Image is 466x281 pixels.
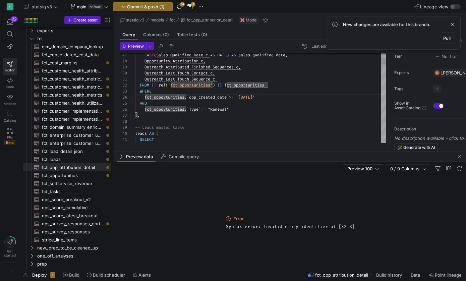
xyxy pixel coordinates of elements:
[73,18,98,22] span: Create asset
[3,16,17,28] button: 22
[42,212,104,220] span: nps_score_latest_breakout​​​​​​​​​​
[144,64,238,70] span: Outreach_Attributed_Finished_Sequences_c
[217,82,220,88] span: }
[435,272,462,278] span: Point lineage
[42,172,104,179] span: fct_opportunities​​​​​​​​​​
[23,139,111,147] div: Press SPACE to select this row.
[42,180,104,187] span: fct_selfservice_revenue​​​​​​​​​​
[37,260,110,268] span: prep
[137,113,140,118] span: ,
[184,107,187,112] span: .
[120,100,127,106] div: 35
[23,163,111,171] a: fct_opp_attribution_detail​​​​​​​​​​
[386,164,431,173] button: 0 / 0 Columns
[23,252,111,260] div: Press SPACE to select this row.
[42,148,104,155] span: fct_lead_detail_json​​​​​​​​​​
[3,1,17,12] a: S
[23,2,60,11] button: statsig v3
[151,18,164,22] span: models
[140,101,147,106] span: AND
[23,228,111,236] a: nps_survey_responses​​​​​​​​​​
[227,95,229,100] span: `
[120,76,127,82] div: 31
[42,59,104,67] span: fct_cost_margins​​​​​​​​​​
[170,18,175,22] span: fct
[443,36,451,41] span: Pull
[37,244,110,252] span: new_prep_to_be_cleaned_up
[154,82,156,88] span: {
[23,139,111,147] a: fct_enterprise_customer_usage​​​​​​​​​​
[23,212,111,220] div: Press SPACE to select this row.
[23,171,111,179] div: Press SPACE to select this row.
[7,135,13,139] span: PRs
[120,136,127,143] div: 41
[23,155,111,163] div: Press SPACE to select this row.
[120,70,127,76] div: 30
[42,131,104,139] span: fct_enterprise_customer_usage_3d_lag​​​​​​​​​​
[23,35,111,43] div: Press SPACE to select this row.
[23,195,111,204] div: Press SPACE to select this row.
[373,269,406,281] button: Build history
[23,107,111,115] div: Press SPACE to select this row.
[198,107,201,112] span: `
[23,59,111,67] a: fct_cost_margins​​​​​​​​​​
[203,58,206,64] span: ,
[144,58,203,64] span: Opportunity_Attribution_c
[166,82,168,88] span: (
[426,269,465,281] button: Point lineage
[23,179,111,187] a: fct_selfservice_revenue​​​​​​​​​​
[138,272,151,278] span: Alerts
[168,16,176,24] button: fct
[126,18,144,22] span: statsig v3
[23,179,111,187] div: Press SPACE to select this row.
[439,33,455,44] button: Pull
[23,163,111,171] div: Press SPACE to select this row.
[23,91,111,99] a: fct_customer_health_metrics​​​​​​​​​​
[23,187,111,195] a: fct_tasks​​​​​​​​​​
[23,228,111,236] div: Press SPACE to select this row.
[23,43,111,51] a: dim_domain_company_lookup​​​​​​​​​​
[23,91,111,99] div: Press SPACE to select this row.
[120,124,127,130] div: 39
[23,236,111,244] div: Press SPACE to select this row.
[23,83,111,91] a: fct_customer_health_metrics_v2​​​​​​​​​​
[42,67,104,75] span: fct_customer_health_attributes​​​​​​​​​​
[6,85,14,89] span: Code
[3,92,17,108] a: Monitor
[347,166,372,171] span: Preview 100
[394,70,428,75] span: Experts
[42,196,104,204] span: nps_score_breakout_v2​​​​​​​​​​
[23,51,111,59] a: fct_consolidated_cost_data​​​​​​​​​​
[152,82,154,88] span: {
[4,102,16,106] span: Monitor
[93,272,125,278] span: Build scheduler
[390,166,422,171] span: 0 / 0 Columns
[224,82,264,88] span: fct_opportunities
[23,99,111,107] div: Press SPACE to select this row.
[10,16,18,22] div: 22
[4,249,16,257] span: Get started
[126,155,153,159] span: Preview data
[23,67,111,75] a: fct_customer_health_attributes​​​​​​​​​​
[3,58,17,75] a: Editor
[226,224,355,229] span: Syntax error: Invalid empty identifier at [32:8]
[120,42,146,50] button: Preview
[233,216,244,221] span: Error
[144,143,161,148] span: lead_id
[42,43,104,51] span: dim_domain_company_lookup​​​​​​​​​​
[23,220,111,228] a: nps_survey_responses_enriched​​​​​​​​​​
[135,131,147,136] span: leads
[84,269,128,281] button: Build scheduler
[23,131,111,139] a: fct_enterprise_customer_usage_3d_lag​​​​​​​​​​
[120,88,127,94] div: 33
[394,101,420,110] span: Show in Asset Catalog
[246,18,257,22] span: Model
[149,131,154,136] span: AS
[159,82,166,88] span: ref
[23,107,111,115] a: fct_customer_implementation_metrics_latest​​​​​​​​​​
[177,33,207,37] span: Table tests
[120,58,127,64] div: 28
[23,75,111,83] div: Press SPACE to select this row.
[23,43,111,51] div: Press SPACE to select this row.
[23,83,111,91] div: Press SPACE to select this row.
